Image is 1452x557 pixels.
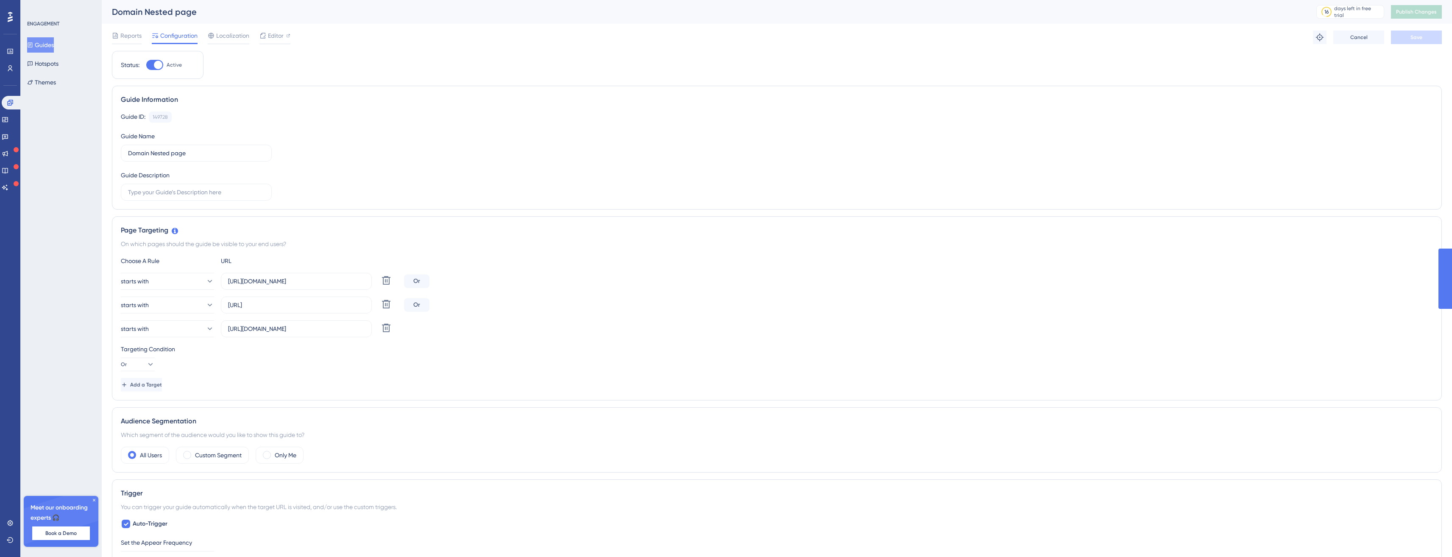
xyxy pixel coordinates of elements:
div: 16 [1324,8,1329,15]
div: Guide Description [121,170,170,180]
div: Status: [121,60,139,70]
button: Guides [27,37,54,53]
div: Guide ID: [121,112,145,123]
span: Editor [268,31,284,41]
div: Choose A Rule [121,256,214,266]
div: Audience Segmentation [121,416,1433,426]
label: Custom Segment [195,450,242,460]
span: Add a Target [130,381,162,388]
div: Domain Nested page [112,6,1295,18]
label: All Users [140,450,162,460]
div: Set the Appear Frequency [121,537,1433,548]
input: yourwebsite.com/path [228,277,365,286]
div: URL [221,256,314,266]
button: Themes [27,75,56,90]
div: Targeting Condition [121,344,1433,354]
div: On which pages should the guide be visible to your end users? [121,239,1433,249]
div: 149728 [153,114,168,120]
div: You can trigger your guide automatically when the target URL is visited, and/or use the custom tr... [121,502,1433,512]
span: starts with [121,324,149,334]
button: Or [121,358,155,371]
div: Which segment of the audience would you like to show this guide to? [121,430,1433,440]
span: Meet our onboarding experts 🎧 [31,503,92,523]
div: Page Targeting [121,225,1433,235]
span: Book a Demo [45,530,77,537]
button: starts with [121,273,214,290]
span: Auto-Trigger [133,519,167,529]
div: Trigger [121,488,1433,498]
input: yourwebsite.com/path [228,324,365,333]
button: Add a Target [121,378,162,392]
div: Or [404,274,429,288]
button: Cancel [1333,31,1384,44]
input: Type your Guide’s Name here [128,148,265,158]
span: Localization [216,31,249,41]
div: Guide Information [121,95,1433,105]
span: Cancel [1350,34,1368,41]
input: yourwebsite.com/path [228,300,365,310]
span: Reports [120,31,142,41]
span: starts with [121,276,149,286]
span: Active [167,62,182,68]
span: Or [121,361,127,368]
span: Save [1410,34,1422,41]
div: days left in free trial [1334,5,1381,19]
span: Publish Changes [1396,8,1437,15]
button: starts with [121,297,214,313]
button: Save [1391,31,1442,44]
span: starts with [121,300,149,310]
div: Guide Name [121,131,155,141]
button: Hotspots [27,56,59,71]
button: Publish Changes [1391,5,1442,19]
button: Book a Demo [32,526,90,540]
input: Type your Guide’s Description here [128,188,265,197]
div: ENGAGEMENT [27,20,59,27]
div: Or [404,298,429,312]
button: starts with [121,320,214,337]
label: Only Me [275,450,296,460]
iframe: UserGuiding AI Assistant Launcher [1416,523,1442,549]
span: Configuration [160,31,198,41]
